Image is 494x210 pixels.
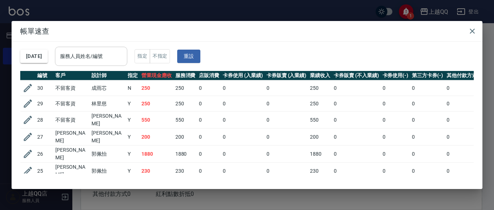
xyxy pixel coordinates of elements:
td: 0 [265,163,308,180]
td: 0 [445,129,485,146]
td: 0 [221,96,265,112]
td: 0 [332,80,380,96]
td: 0 [445,112,485,129]
td: 0 [445,163,485,180]
td: 250 [308,80,332,96]
td: 29 [35,96,54,112]
td: Y [126,146,140,163]
td: 0 [265,96,308,112]
td: 25 [35,163,54,180]
th: 其他付款方式(-) [445,71,485,80]
td: 0 [410,96,445,112]
td: 0 [332,129,380,146]
th: 第三方卡券(-) [410,71,445,80]
td: 0 [381,129,410,146]
td: 郭佩怡 [90,146,126,163]
th: 卡券使用 (入業績) [221,71,265,80]
td: 0 [221,146,265,163]
td: 1880 [308,146,332,163]
td: [PERSON_NAME] [54,163,90,180]
button: 指定 [135,49,150,63]
td: Y [126,163,140,180]
td: 不留客資 [54,96,90,112]
td: 0 [221,129,265,146]
td: N [126,80,140,96]
th: 業績收入 [308,71,332,80]
td: 0 [332,163,380,180]
th: 客戶 [54,71,90,80]
td: 林昱慈 [90,96,126,112]
td: 28 [35,112,54,129]
td: 1880 [174,146,197,163]
td: 550 [308,112,332,129]
td: 0 [197,96,221,112]
td: 0 [381,80,410,96]
th: 編號 [35,71,54,80]
td: 0 [381,96,410,112]
td: 230 [174,163,197,180]
h2: 帳單速查 [12,21,482,41]
td: 0 [332,112,380,129]
td: 不留客資 [54,80,90,96]
td: 0 [410,80,445,96]
td: 0 [445,96,485,112]
td: 26 [35,146,54,163]
td: 0 [197,163,221,180]
td: 250 [140,96,174,112]
td: 250 [308,96,332,112]
td: Y [126,96,140,112]
td: 200 [308,129,332,146]
td: 0 [265,129,308,146]
td: 0 [221,80,265,96]
td: 0 [197,146,221,163]
td: 250 [174,96,197,112]
td: 0 [265,80,308,96]
td: Y [126,112,140,129]
td: 200 [174,129,197,146]
th: 設計師 [90,71,126,80]
th: 營業現金應收 [140,71,174,80]
td: 1880 [140,146,174,163]
td: 0 [381,146,410,163]
td: 成雨芯 [90,80,126,96]
td: 0 [381,112,410,129]
td: 郭佩怡 [90,163,126,180]
td: 550 [140,112,174,129]
td: 0 [265,146,308,163]
td: [PERSON_NAME] [90,129,126,146]
td: 230 [308,163,332,180]
td: 0 [332,96,380,112]
th: 卡券使用(-) [381,71,410,80]
td: 0 [410,129,445,146]
td: 0 [410,163,445,180]
button: [DATE] [20,50,48,63]
td: 0 [332,146,380,163]
td: 30 [35,80,54,96]
td: [PERSON_NAME] [54,146,90,163]
td: [PERSON_NAME] [54,129,90,146]
th: 卡券販賣 (不入業績) [332,71,380,80]
td: 550 [174,112,197,129]
th: 服務消費 [174,71,197,80]
td: 250 [174,80,197,96]
th: 指定 [126,71,140,80]
td: 0 [221,112,265,129]
td: 不留客資 [54,112,90,129]
td: 0 [197,129,221,146]
td: Y [126,129,140,146]
td: 0 [197,80,221,96]
td: 250 [140,80,174,96]
td: 27 [35,129,54,146]
td: 0 [410,112,445,129]
td: 0 [410,146,445,163]
td: 0 [265,112,308,129]
th: 店販消費 [197,71,221,80]
td: 0 [197,112,221,129]
th: 卡券販賣 (入業績) [265,71,308,80]
td: 230 [140,163,174,180]
td: 0 [445,80,485,96]
td: 0 [445,146,485,163]
td: [PERSON_NAME] [90,112,126,129]
td: 200 [140,129,174,146]
td: 0 [221,163,265,180]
